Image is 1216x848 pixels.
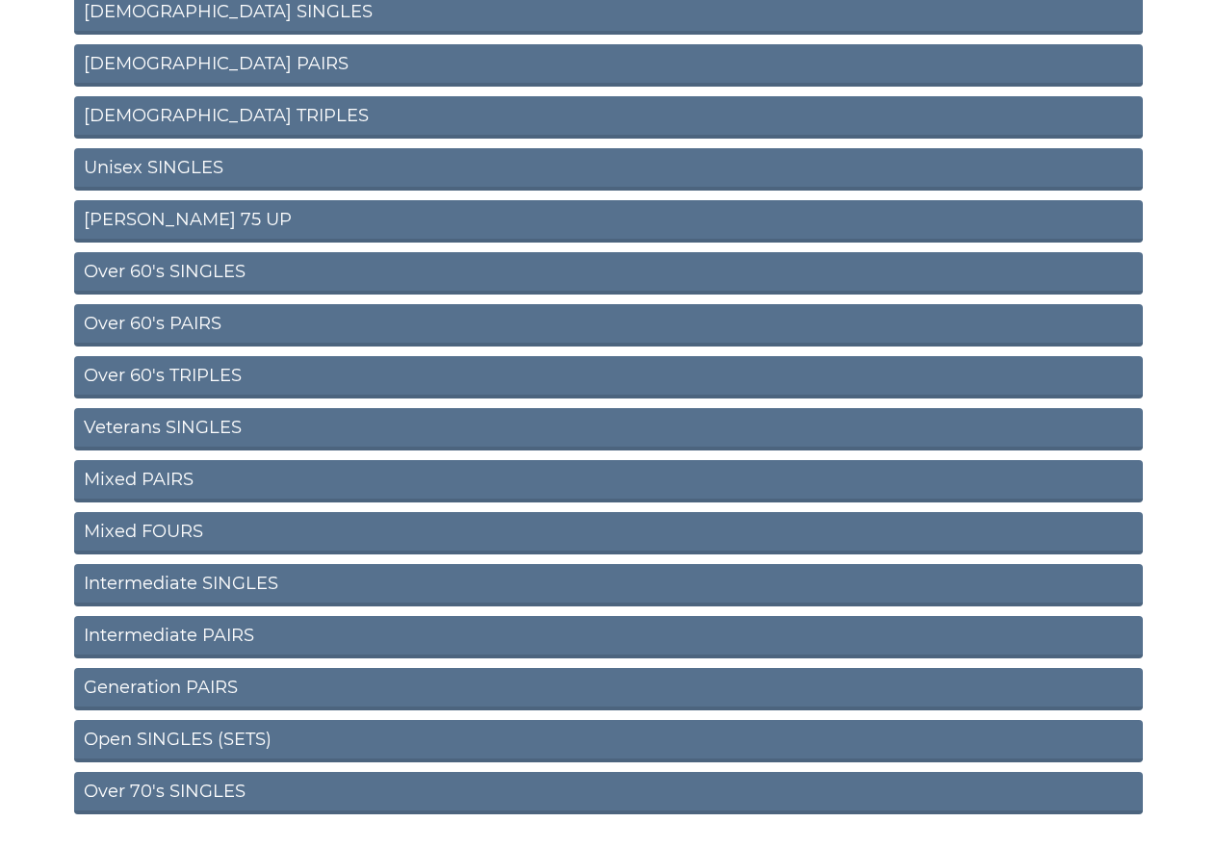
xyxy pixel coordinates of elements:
[74,668,1143,710] a: Generation PAIRS
[74,200,1143,243] a: [PERSON_NAME] 75 UP
[74,460,1143,502] a: Mixed PAIRS
[74,720,1143,762] a: Open SINGLES (SETS)
[74,96,1143,139] a: [DEMOGRAPHIC_DATA] TRIPLES
[74,772,1143,814] a: Over 70's SINGLES
[74,356,1143,398] a: Over 60's TRIPLES
[74,148,1143,191] a: Unisex SINGLES
[74,564,1143,606] a: Intermediate SINGLES
[74,512,1143,554] a: Mixed FOURS
[74,252,1143,295] a: Over 60's SINGLES
[74,616,1143,658] a: Intermediate PAIRS
[74,408,1143,450] a: Veterans SINGLES
[74,304,1143,347] a: Over 60's PAIRS
[74,44,1143,87] a: [DEMOGRAPHIC_DATA] PAIRS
